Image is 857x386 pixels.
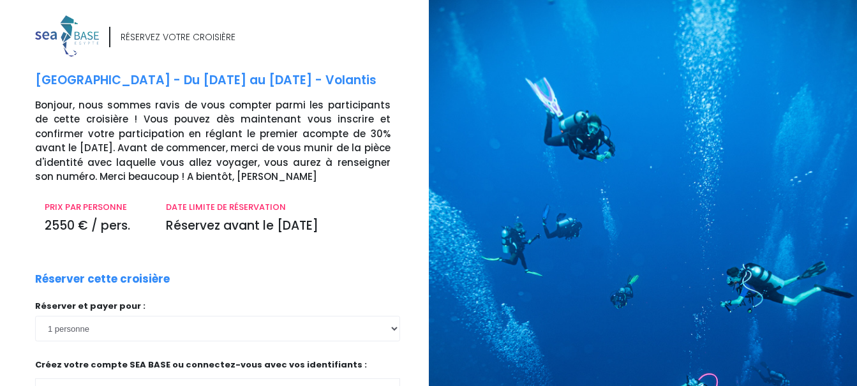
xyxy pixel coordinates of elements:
p: Réservez avant le [DATE] [166,217,390,235]
p: Bonjour, nous sommes ravis de vous compter parmi les participants de cette croisière ! Vous pouve... [35,98,419,184]
p: DATE LIMITE DE RÉSERVATION [166,201,390,214]
p: [GEOGRAPHIC_DATA] - Du [DATE] au [DATE] - Volantis [35,71,419,90]
p: Réserver et payer pour : [35,300,400,313]
p: 2550 € / pers. [45,217,147,235]
p: Réserver cette croisière [35,271,170,288]
p: PRIX PAR PERSONNE [45,201,147,214]
img: logo_color1.png [35,15,99,57]
div: RÉSERVEZ VOTRE CROISIÈRE [121,31,235,44]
